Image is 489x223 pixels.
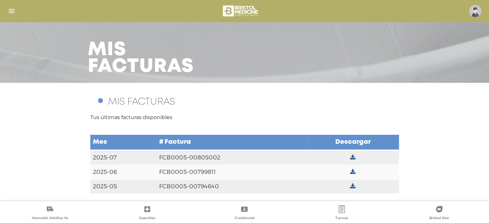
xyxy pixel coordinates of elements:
[307,134,399,150] td: Descargar
[469,5,481,17] img: profile-placeholder.svg
[157,150,307,165] td: FCB0005-00805002
[88,42,194,75] h3: Mis facturas
[90,114,399,121] p: Tus últimas facturas disponibles
[139,216,155,221] span: Guardias
[429,216,449,221] span: Bristol Doc
[90,179,157,194] td: 2025-05
[157,134,307,150] td: # Factura
[390,205,488,222] a: Bristol Doc
[335,216,348,221] span: Turnos
[108,98,175,106] span: MIS FACTURAS
[32,216,68,221] span: Atención Médica Ya
[90,150,157,165] td: 2025-07
[1,205,99,222] a: Atención Médica Ya
[8,7,16,15] img: Cober_menu-lines-white.svg
[99,205,196,222] a: Guardias
[196,205,293,222] a: Credencial
[293,205,391,222] a: Turnos
[157,165,307,179] td: FCB0005-00799811
[234,216,254,221] span: Credencial
[90,134,157,150] td: Mes
[90,165,157,179] td: 2025-06
[157,179,307,194] td: FCB0005-00794640
[222,3,260,19] img: bristol-medicine-blanco.png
